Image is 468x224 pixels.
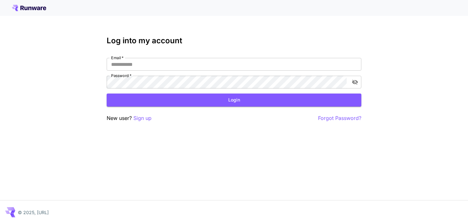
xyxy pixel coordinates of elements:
p: New user? [107,114,152,122]
label: Password [111,73,131,78]
button: Login [107,94,361,107]
p: © 2025, [URL] [18,209,49,216]
label: Email [111,55,124,60]
button: toggle password visibility [349,76,361,88]
button: Forgot Password? [318,114,361,122]
button: Sign up [133,114,152,122]
h3: Log into my account [107,36,361,45]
